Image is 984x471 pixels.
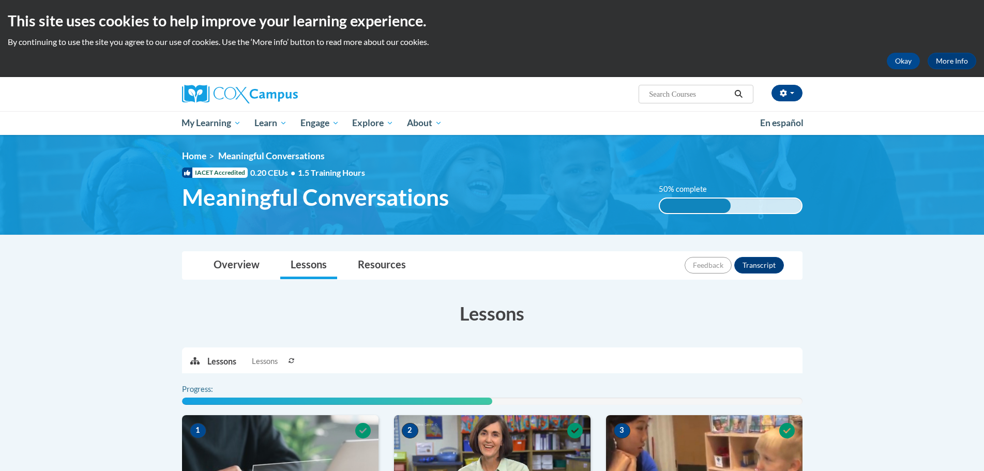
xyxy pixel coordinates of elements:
span: About [407,117,442,129]
span: IACET Accredited [182,168,248,178]
a: Overview [203,252,270,279]
span: En español [760,117,804,128]
span: 0.20 CEUs [250,167,298,178]
a: Explore [345,111,400,135]
button: Search [731,88,746,100]
label: 50% complete [659,184,718,195]
span: Explore [352,117,393,129]
span: Engage [300,117,339,129]
label: Progress: [182,384,241,395]
a: Lessons [280,252,337,279]
button: Feedback [685,257,732,274]
span: 1.5 Training Hours [298,168,365,177]
button: Transcript [734,257,784,274]
input: Search Courses [648,88,731,100]
p: Lessons [207,356,236,367]
div: Main menu [166,111,818,135]
button: Account Settings [771,85,803,101]
span: 3 [614,423,630,438]
img: Cox Campus [182,85,298,103]
a: Resources [347,252,416,279]
span: Learn [254,117,287,129]
a: Home [182,150,206,161]
div: 50% complete [660,199,731,213]
a: More Info [928,53,976,69]
a: Engage [294,111,346,135]
a: En español [753,112,810,134]
span: • [291,168,295,177]
h3: Lessons [182,300,803,326]
a: Learn [248,111,294,135]
a: About [400,111,449,135]
button: Okay [887,53,920,69]
span: My Learning [181,117,241,129]
span: Lessons [252,356,278,367]
span: 2 [402,423,418,438]
span: 1 [190,423,206,438]
a: Cox Campus [182,85,379,103]
span: Meaningful Conversations [182,184,449,211]
a: My Learning [175,111,248,135]
p: By continuing to use the site you agree to our use of cookies. Use the ‘More info’ button to read... [8,36,976,48]
h2: This site uses cookies to help improve your learning experience. [8,10,976,31]
span: Meaningful Conversations [218,150,325,161]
